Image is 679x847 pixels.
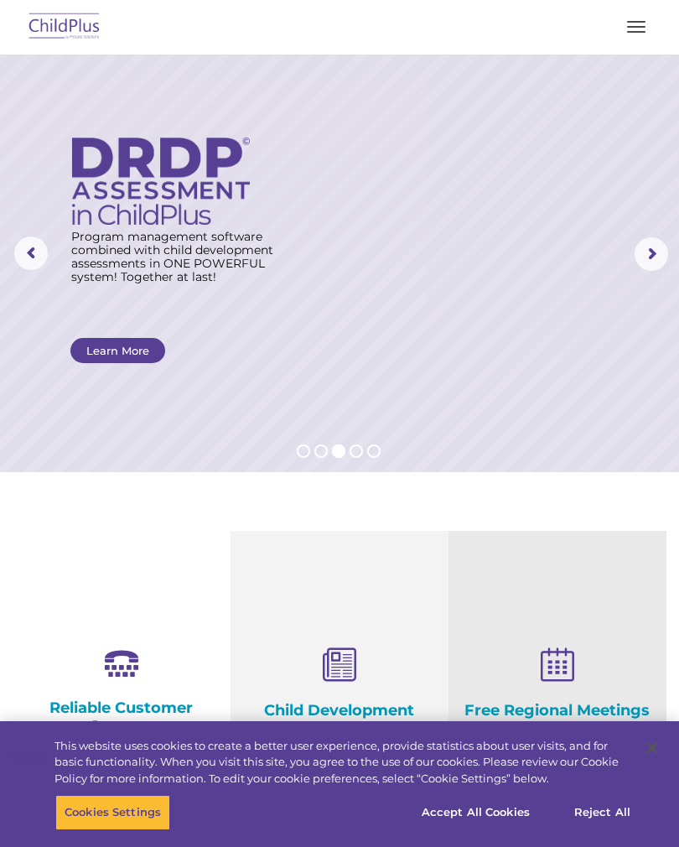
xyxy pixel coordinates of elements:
[412,795,539,830] button: Accept All Cookies
[72,138,250,225] img: DRDP Assessment in ChildPlus
[54,738,632,787] div: This website uses cookies to create a better user experience, provide statistics about user visit...
[243,701,436,756] h4: Child Development Assessments in ChildPlus
[25,8,104,47] img: ChildPlus by Procare Solutions
[71,230,288,283] rs-layer: Program management software combined with child development assessments in ONE POWERFUL system! T...
[550,795,655,830] button: Reject All
[70,338,165,363] a: Learn More
[634,730,671,766] button: Close
[55,795,170,830] button: Cookies Settings
[461,701,654,720] h4: Free Regional Meetings
[25,699,218,735] h4: Reliable Customer Support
